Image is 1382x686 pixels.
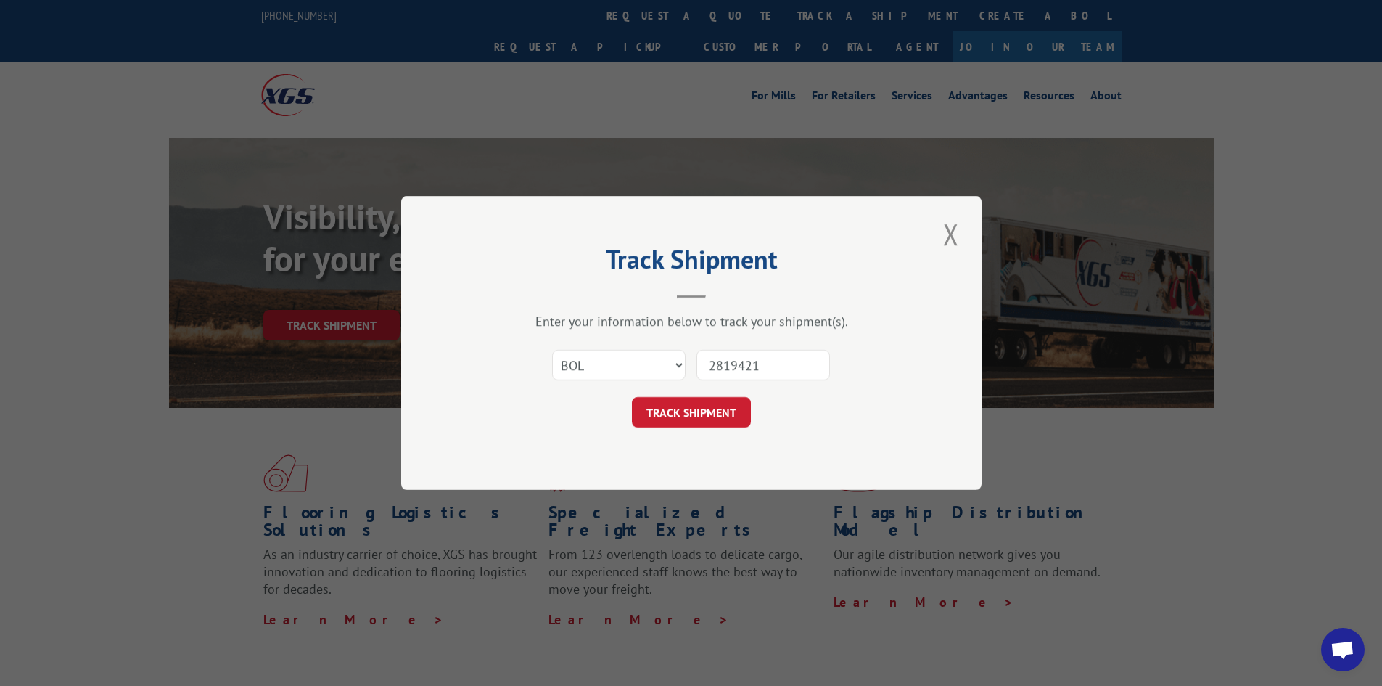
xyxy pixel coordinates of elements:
[474,313,909,330] div: Enter your information below to track your shipment(s).
[474,249,909,277] h2: Track Shipment
[1321,628,1365,671] a: Open chat
[696,350,830,380] input: Number(s)
[632,397,751,428] button: TRACK SHIPMENT
[939,214,963,254] button: Close modal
